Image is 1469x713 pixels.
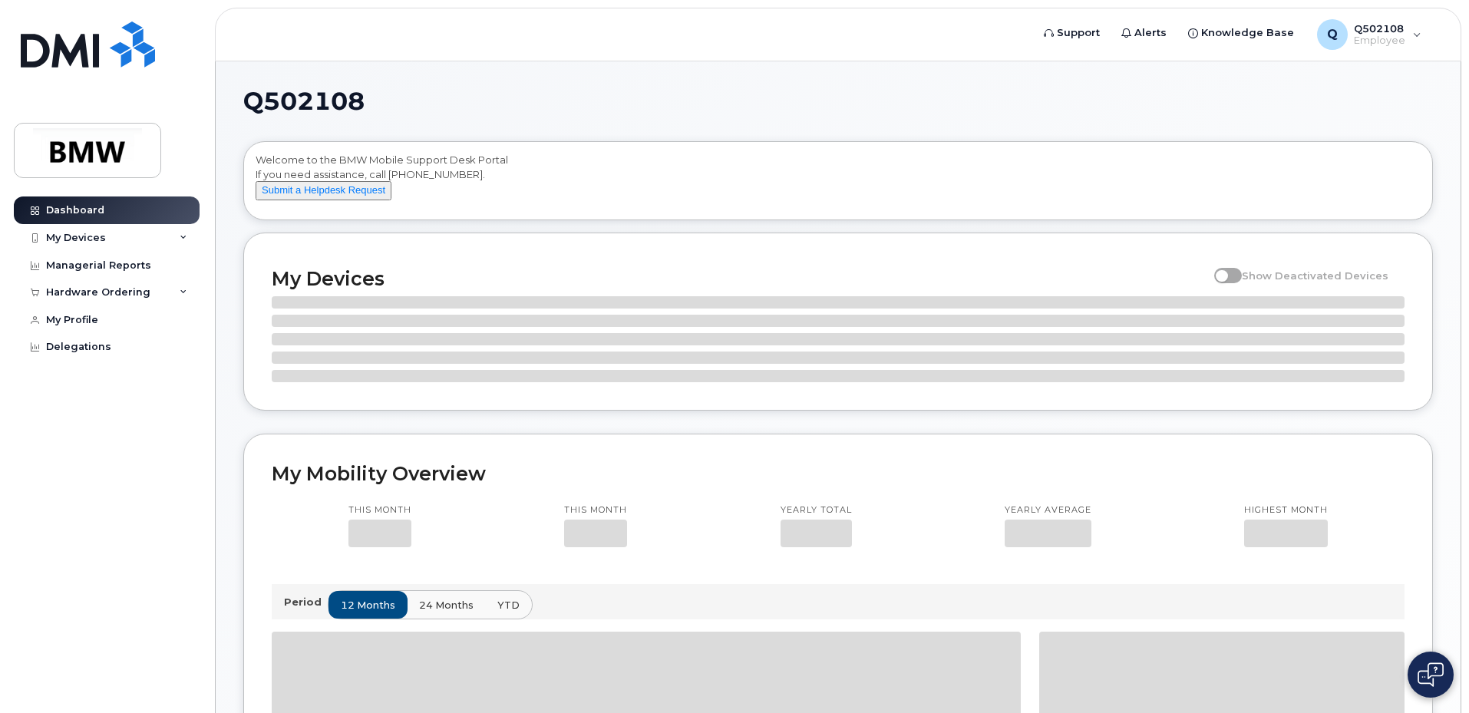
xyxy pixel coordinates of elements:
img: Open chat [1418,662,1444,687]
p: Yearly total [781,504,852,517]
p: This month [564,504,627,517]
div: Welcome to the BMW Mobile Support Desk Portal If you need assistance, call [PHONE_NUMBER]. [256,153,1421,214]
span: 24 months [419,598,474,612]
p: Yearly average [1005,504,1091,517]
p: This month [348,504,411,517]
input: Show Deactivated Devices [1214,261,1226,273]
h2: My Devices [272,267,1207,290]
span: Q502108 [243,90,365,113]
span: YTD [497,598,520,612]
span: Show Deactivated Devices [1242,269,1388,282]
p: Highest month [1244,504,1328,517]
a: Submit a Helpdesk Request [256,183,391,196]
p: Period [284,595,328,609]
button: Submit a Helpdesk Request [256,181,391,200]
h2: My Mobility Overview [272,462,1405,485]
